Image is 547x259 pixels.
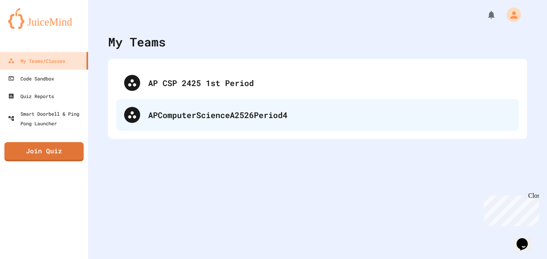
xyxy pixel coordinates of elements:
[8,109,85,128] div: Smart Doorbell & Ping Pong Launcher
[481,192,539,226] iframe: chat widget
[472,8,498,22] div: My Notifications
[116,67,519,99] div: AP CSP 2425 1st Period
[8,8,80,29] img: logo-orange.svg
[8,91,54,101] div: Quiz Reports
[513,227,539,251] iframe: chat widget
[148,77,511,89] div: AP CSP 2425 1st Period
[148,109,511,121] div: APComputerScienceA2526Period4
[498,6,523,24] div: My Account
[4,142,84,161] a: Join Quiz
[116,99,519,131] div: APComputerScienceA2526Period4
[108,33,166,51] div: My Teams
[8,56,65,66] div: My Teams/Classes
[8,74,54,83] div: Code Sandbox
[3,3,55,51] div: Chat with us now!Close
